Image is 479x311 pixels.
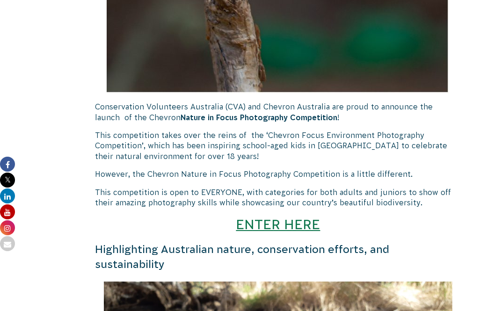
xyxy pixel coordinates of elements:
p: This competition takes over the reins of the ‘Chevron Focus Environment Photography Competition’,... [95,130,461,161]
p: However, the Chevron Nature in Focus Photography Competition is a little different. [95,169,461,179]
p: This competition is open to EVERYONE, with categories for both adults and juniors to show off the... [95,187,461,208]
p: Conservation Volunteers Australia (CVA) and Chevron Australia are proud to announce the launch of... [95,101,461,123]
strong: Nature in Focus Photography Competition [181,113,337,122]
a: ENTER HERE [236,217,320,232]
span: Highlighting Australian nature, conservation efforts, and sustainability [95,243,389,270]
